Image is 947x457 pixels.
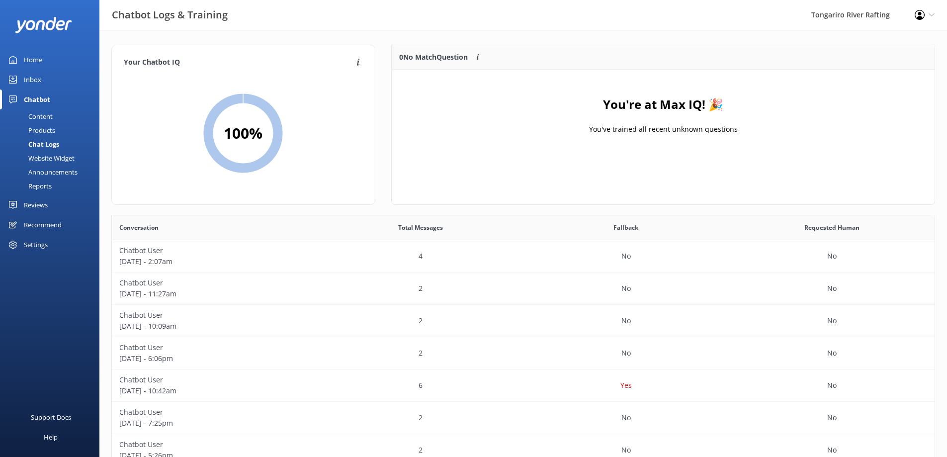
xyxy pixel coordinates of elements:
[119,407,310,418] p: Chatbot User
[6,109,99,123] a: Content
[827,380,837,391] p: No
[119,418,310,429] p: [DATE] - 7:25pm
[621,315,631,326] p: No
[827,283,837,294] p: No
[6,151,75,165] div: Website Widget
[24,195,48,215] div: Reviews
[621,445,631,456] p: No
[419,283,423,294] p: 2
[119,439,310,450] p: Chatbot User
[24,215,62,235] div: Recommend
[399,52,468,63] p: 0 No Match Question
[119,256,310,267] p: [DATE] - 2:07am
[119,374,310,385] p: Chatbot User
[6,137,59,151] div: Chat Logs
[613,223,638,232] span: Fallback
[15,17,72,33] img: yonder-white-logo.png
[24,235,48,255] div: Settings
[6,137,99,151] a: Chat Logs
[419,315,423,326] p: 2
[112,273,935,305] div: row
[827,348,837,359] p: No
[6,109,53,123] div: Content
[112,337,935,369] div: row
[119,223,159,232] span: Conversation
[119,321,310,332] p: [DATE] - 10:09am
[589,124,737,135] p: You've trained all recent unknown questions
[112,305,935,337] div: row
[119,353,310,364] p: [DATE] - 6:06pm
[603,95,723,114] h4: You're at Max IQ! 🎉
[119,245,310,256] p: Chatbot User
[112,240,935,273] div: row
[827,251,837,262] p: No
[6,123,55,137] div: Products
[827,315,837,326] p: No
[6,151,99,165] a: Website Widget
[621,251,631,262] p: No
[112,369,935,402] div: row
[112,7,228,23] h3: Chatbot Logs & Training
[620,380,632,391] p: Yes
[419,251,423,262] p: 4
[6,123,99,137] a: Products
[224,121,262,145] h2: 100 %
[419,380,423,391] p: 6
[419,412,423,423] p: 2
[31,407,71,427] div: Support Docs
[24,90,50,109] div: Chatbot
[119,310,310,321] p: Chatbot User
[24,70,41,90] div: Inbox
[621,348,631,359] p: No
[392,70,935,170] div: grid
[419,348,423,359] p: 2
[112,402,935,434] div: row
[6,179,99,193] a: Reports
[119,288,310,299] p: [DATE] - 11:27am
[6,179,52,193] div: Reports
[24,50,42,70] div: Home
[119,385,310,396] p: [DATE] - 10:42am
[621,412,631,423] p: No
[419,445,423,456] p: 2
[119,277,310,288] p: Chatbot User
[398,223,443,232] span: Total Messages
[621,283,631,294] p: No
[827,445,837,456] p: No
[124,57,353,68] h4: Your Chatbot IQ
[6,165,78,179] div: Announcements
[6,165,99,179] a: Announcements
[119,342,310,353] p: Chatbot User
[804,223,860,232] span: Requested Human
[827,412,837,423] p: No
[44,427,58,447] div: Help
